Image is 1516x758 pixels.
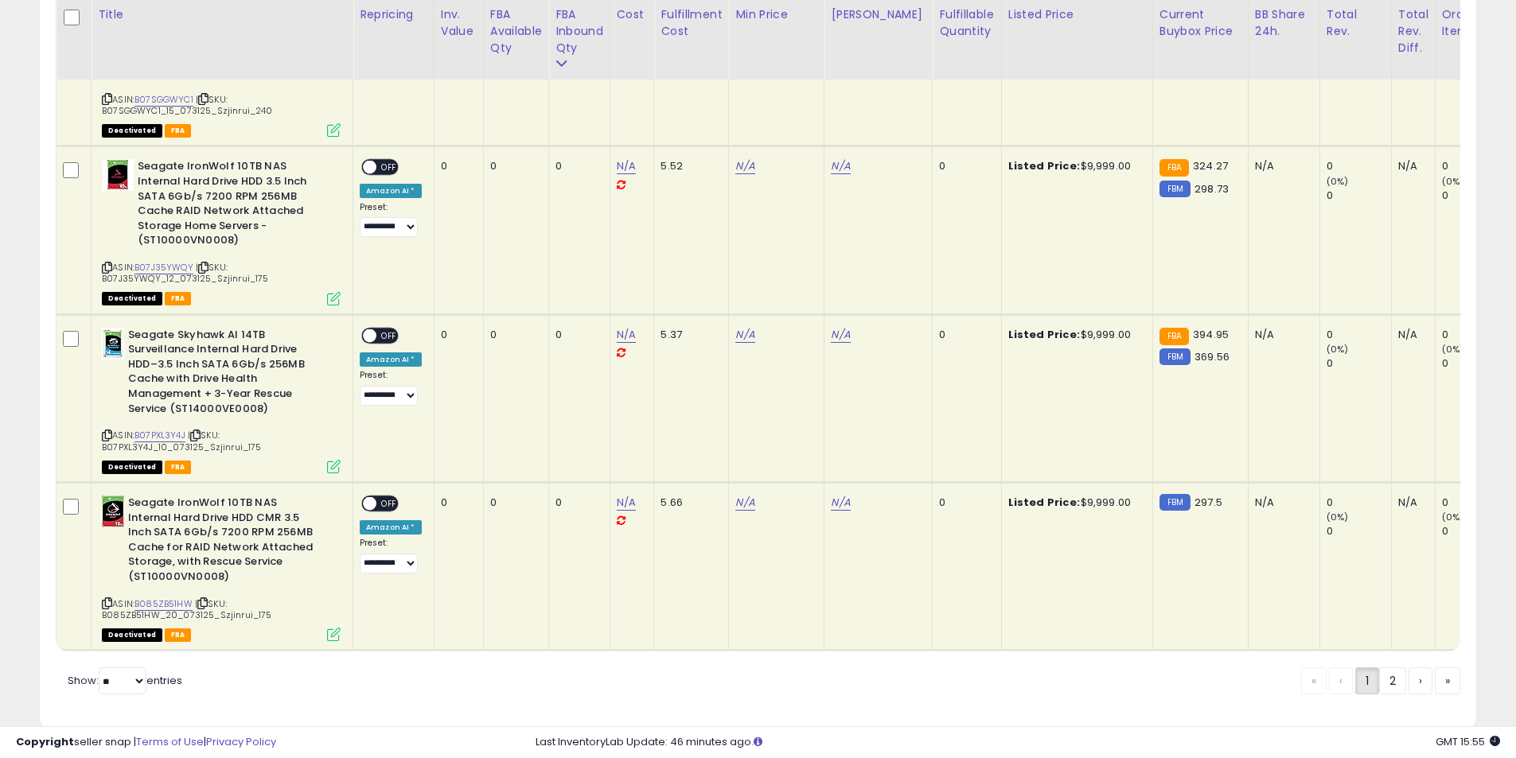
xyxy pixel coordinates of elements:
div: Fulfillment Cost [661,6,722,40]
small: FBM [1159,494,1191,511]
a: B085ZB51HW [134,597,193,611]
b: Listed Price: [1008,158,1081,173]
div: Repricing [360,6,427,23]
div: 0 [1442,524,1506,538]
div: 5.52 [661,159,716,173]
span: OFF [376,497,402,511]
span: | SKU: B07SGGWYC1_15_073125_Szjinrui_240 [102,93,273,117]
div: 0 [490,159,536,173]
span: FBA [165,461,192,474]
span: OFF [376,328,402,342]
a: N/A [735,327,754,343]
span: | SKU: B07PXL3Y4J_10_073125_Szjinrui_175 [102,429,262,453]
div: N/A [1255,496,1308,510]
small: FBM [1159,181,1191,197]
b: Listed Price: [1008,327,1081,342]
small: FBA [1159,328,1189,345]
div: 5.37 [661,328,716,342]
div: FBA Available Qty [490,6,542,56]
div: $9,999.00 [1008,496,1140,510]
span: 297.5 [1194,495,1222,510]
a: N/A [831,327,850,343]
div: N/A [1398,328,1423,342]
div: 0 [441,159,471,173]
a: N/A [831,495,850,511]
div: 0 [1327,356,1391,371]
a: N/A [617,327,636,343]
span: 394.95 [1193,327,1229,342]
div: Preset: [360,370,422,406]
small: (0%) [1442,511,1464,523]
div: Total Rev. Diff. [1398,6,1428,56]
div: N/A [1255,328,1308,342]
div: Title [98,6,346,23]
span: FBA [165,628,192,642]
a: N/A [735,158,754,174]
div: ASIN: [102,496,341,639]
a: N/A [735,495,754,511]
span: › [1419,673,1422,689]
span: | SKU: B085ZB51HW_20_073125_Szjinrui_175 [102,597,272,621]
a: Privacy Policy [206,734,276,749]
div: Listed Price [1008,6,1146,23]
div: 0 [1327,328,1391,342]
div: Preset: [360,202,422,238]
span: 2025-08-12 15:55 GMT [1436,734,1500,749]
span: All listings that are unavailable for purchase on Amazon for any reason other than out-of-stock [102,461,162,474]
span: » [1445,673,1450,689]
div: [PERSON_NAME] [831,6,926,23]
img: 41tn2Lh7gWL._SL40_.jpg [102,496,124,527]
div: Amazon AI * [360,520,422,534]
a: B07PXL3Y4J [134,429,185,442]
span: All listings that are unavailable for purchase on Amazon for any reason other than out-of-stock [102,124,162,138]
span: 369.56 [1194,349,1230,364]
img: 41yYxJkXtqL._SL40_.jpg [102,328,124,360]
div: ASIN: [102,159,341,303]
span: All listings that are unavailable for purchase on Amazon for any reason other than out-of-stock [102,628,162,642]
div: FBA inbound Qty [555,6,603,56]
a: B07SGGWYC1 [134,93,193,107]
span: 324.27 [1193,158,1228,173]
div: Amazon AI * [360,184,422,198]
span: OFF [376,161,402,174]
div: Cost [617,6,648,23]
div: Ordered Items [1442,6,1500,40]
span: Show: entries [68,673,182,688]
a: B07J35YWQY [134,261,193,274]
div: 0 [555,496,598,510]
div: 0 [1327,159,1391,173]
div: Last InventoryLab Update: 46 minutes ago. [536,735,1500,750]
div: Preset: [360,538,422,573]
a: N/A [617,495,636,511]
strong: Copyright [16,734,74,749]
div: $9,999.00 [1008,159,1140,173]
a: N/A [617,158,636,174]
div: ASIN: [102,328,341,472]
div: 0 [1327,524,1391,538]
div: 0 [490,328,536,342]
small: (0%) [1442,175,1464,188]
a: Terms of Use [136,734,204,749]
div: 0 [1442,328,1506,342]
span: FBA [165,292,192,305]
span: FBA [165,124,192,138]
span: | SKU: B07J35YWQY_12_073125_Szjinrui_175 [102,261,269,285]
div: Total Rev. [1327,6,1385,40]
div: Fulfillable Quantity [939,6,994,40]
a: 2 [1379,667,1406,694]
small: FBM [1159,348,1191,365]
b: Seagate IronWolf 10TB NAS Internal Hard Drive HDD 3.5 Inch SATA 6Gb/s 7200 RPM 256MB Cache RAID N... [138,159,331,251]
div: N/A [1255,159,1308,173]
div: N/A [1398,159,1423,173]
div: 0 [939,496,988,510]
div: 0 [1442,159,1506,173]
b: Listed Price: [1008,495,1081,510]
div: Inv. value [441,6,477,40]
div: Amazon AI * [360,352,422,367]
small: (0%) [1442,343,1464,356]
div: 0 [555,159,598,173]
div: N/A [1398,496,1423,510]
b: Seagate Skyhawk AI 14TB Surveillance Internal Hard Drive HDD–3.5 Inch SATA 6Gb/s 256MB Cache with... [128,328,322,420]
div: $9,999.00 [1008,328,1140,342]
div: 0 [441,328,471,342]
